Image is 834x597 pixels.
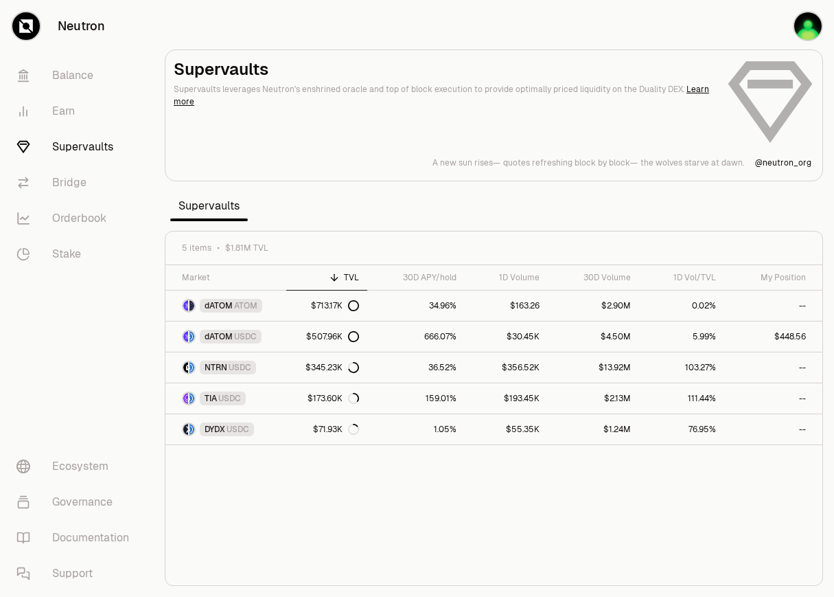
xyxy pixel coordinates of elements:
div: $345.23K [305,362,359,373]
p: @ neutron_org [755,157,811,168]
a: $193.45K [465,383,548,414]
img: USDC Logo [189,362,194,373]
a: Ecosystem [5,449,148,484]
p: the wolves starve at dawn. [640,157,744,168]
span: dATOM [205,300,233,311]
div: $507.96K [306,331,359,342]
a: $356.52K [465,352,548,383]
a: 34.96% [367,291,465,321]
span: ATOM [234,300,257,311]
a: TIA LogoUSDC LogoTIAUSDC [165,383,286,414]
p: quotes refreshing block by block— [503,157,638,168]
img: ATOM Logo [189,300,194,311]
a: $13.92M [548,352,638,383]
img: DYDX Logo [183,424,188,435]
a: 159.01% [367,383,465,414]
a: $71.93K [286,414,367,444]
a: Earn [5,93,148,129]
div: $71.93K [313,424,359,435]
a: NTRN LogoUSDC LogoNTRNUSDC [165,352,286,383]
a: 5.99% [639,322,724,352]
img: fil00dl [794,12,822,40]
img: USDC Logo [189,424,194,435]
img: TIA Logo [183,393,188,404]
span: $1.81M TVL [225,243,268,254]
a: $1.24M [548,414,638,444]
a: Support [5,556,148,592]
a: $4.50M [548,322,638,352]
span: 5 items [182,243,211,254]
a: Supervaults [5,129,148,165]
a: $448.56 [724,322,822,352]
a: Orderbook [5,201,148,236]
span: NTRN [205,362,227,373]
img: dATOM Logo [183,300,188,311]
a: A new sun rises—quotes refreshing block by block—the wolves starve at dawn. [432,157,744,168]
div: TVL [294,272,358,283]
a: -- [724,352,822,383]
div: $713.17K [311,300,359,311]
p: A new sun rises— [432,157,500,168]
img: dATOM Logo [183,331,188,342]
a: Documentation [5,520,148,556]
span: dATOM [205,331,233,342]
a: Stake [5,236,148,272]
div: $173.60K [308,393,359,404]
a: Governance [5,484,148,520]
a: Balance [5,58,148,93]
h2: Supervaults [174,58,715,80]
div: 1D Vol/TVL [647,272,716,283]
a: 666.07% [367,322,465,352]
div: Market [182,272,278,283]
a: -- [724,414,822,444]
span: TIA [205,393,217,404]
a: $713.17K [286,291,367,321]
span: USDC [227,424,249,435]
span: USDC [229,362,251,373]
img: USDC Logo [189,393,194,404]
span: USDC [234,331,257,342]
img: NTRN Logo [183,362,188,373]
span: DYDX [205,424,225,435]
a: 76.95% [639,414,724,444]
a: -- [724,383,822,414]
div: 30D APY/hold [375,272,457,283]
a: dATOM LogoATOM LogodATOMATOM [165,291,286,321]
img: USDC Logo [189,331,194,342]
p: Supervaults leverages Neutron's enshrined oracle and top of block execution to provide optimally ... [174,83,715,108]
div: 30D Volume [556,272,630,283]
a: dATOM LogoUSDC LogodATOMUSDC [165,322,286,352]
a: $2.90M [548,291,638,321]
a: 1.05% [367,414,465,444]
a: $173.60K [286,383,367,414]
a: $55.35K [465,414,548,444]
div: My Position [732,272,806,283]
span: Supervaults [170,192,248,220]
a: 0.02% [639,291,724,321]
span: USDC [218,393,241,404]
div: 1D Volume [473,272,540,283]
a: $163.26 [465,291,548,321]
a: 111.44% [639,383,724,414]
a: $2.13M [548,383,638,414]
a: $30.45K [465,322,548,352]
a: DYDX LogoUSDC LogoDYDXUSDC [165,414,286,444]
a: 36.52% [367,352,465,383]
a: -- [724,291,822,321]
a: Bridge [5,165,148,201]
a: $345.23K [286,352,367,383]
a: 103.27% [639,352,724,383]
a: @neutron_org [755,157,811,168]
a: $507.96K [286,322,367,352]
